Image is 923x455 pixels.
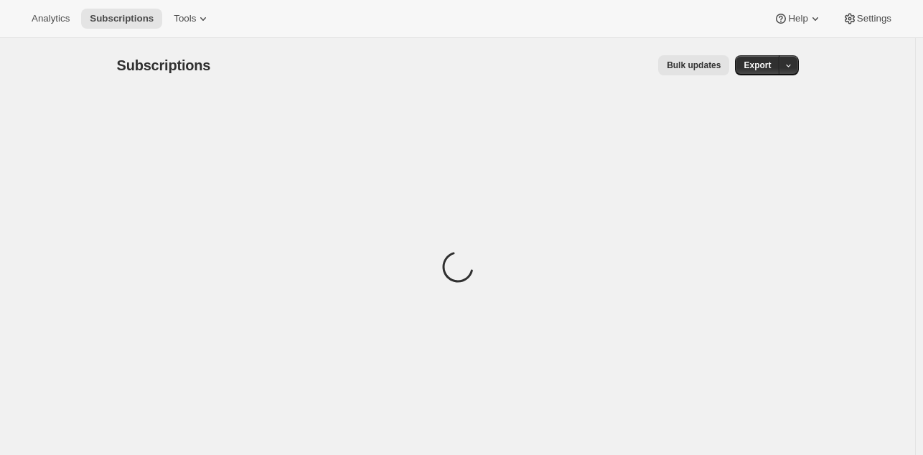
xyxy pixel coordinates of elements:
span: Export [744,60,771,71]
button: Settings [834,9,900,29]
button: Export [735,55,779,75]
button: Bulk updates [658,55,729,75]
button: Subscriptions [81,9,162,29]
button: Help [765,9,830,29]
span: Analytics [32,13,70,24]
button: Tools [165,9,219,29]
span: Bulk updates [667,60,721,71]
span: Subscriptions [117,57,211,73]
span: Subscriptions [90,13,154,24]
span: Tools [174,13,196,24]
span: Settings [857,13,891,24]
span: Help [788,13,807,24]
button: Analytics [23,9,78,29]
